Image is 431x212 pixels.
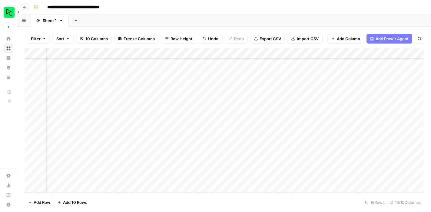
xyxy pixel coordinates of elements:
[27,34,50,44] button: Filter
[76,34,112,44] button: 10 Columns
[31,15,68,27] a: Sheet 1
[4,53,13,63] a: Insights
[52,34,74,44] button: Sort
[287,34,323,44] button: Import CSV
[250,34,285,44] button: Export CSV
[31,36,41,42] span: Filter
[4,44,13,53] a: Browse
[25,197,54,207] button: Add Row
[85,36,108,42] span: 10 Columns
[297,36,319,42] span: Import CSV
[199,34,222,44] button: Undo
[4,73,13,82] a: Your Data
[337,36,360,42] span: Add Column
[225,34,248,44] button: Redo
[161,34,196,44] button: Row Height
[387,197,424,207] div: 10/10 Columns
[260,36,281,42] span: Export CSV
[4,34,13,44] a: Home
[363,197,387,207] div: 18 Rows
[63,199,87,205] span: Add 10 Rows
[4,190,13,200] a: Learning Hub
[208,36,218,42] span: Undo
[56,36,64,42] span: Sort
[366,34,412,44] button: Add Power Agent
[43,18,57,24] div: Sheet 1
[4,5,13,20] button: Workspace: DataCamp
[4,181,13,190] a: Usage
[4,63,13,73] a: Opportunities
[34,199,50,205] span: Add Row
[171,36,192,42] span: Row Height
[376,36,409,42] span: Add Power Agent
[4,200,13,210] button: Help + Support
[114,34,159,44] button: Freeze Columns
[327,34,364,44] button: Add Column
[4,7,15,18] img: DataCamp Logo
[4,171,13,181] a: Settings
[54,197,91,207] button: Add 10 Rows
[124,36,155,42] span: Freeze Columns
[234,36,244,42] span: Redo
